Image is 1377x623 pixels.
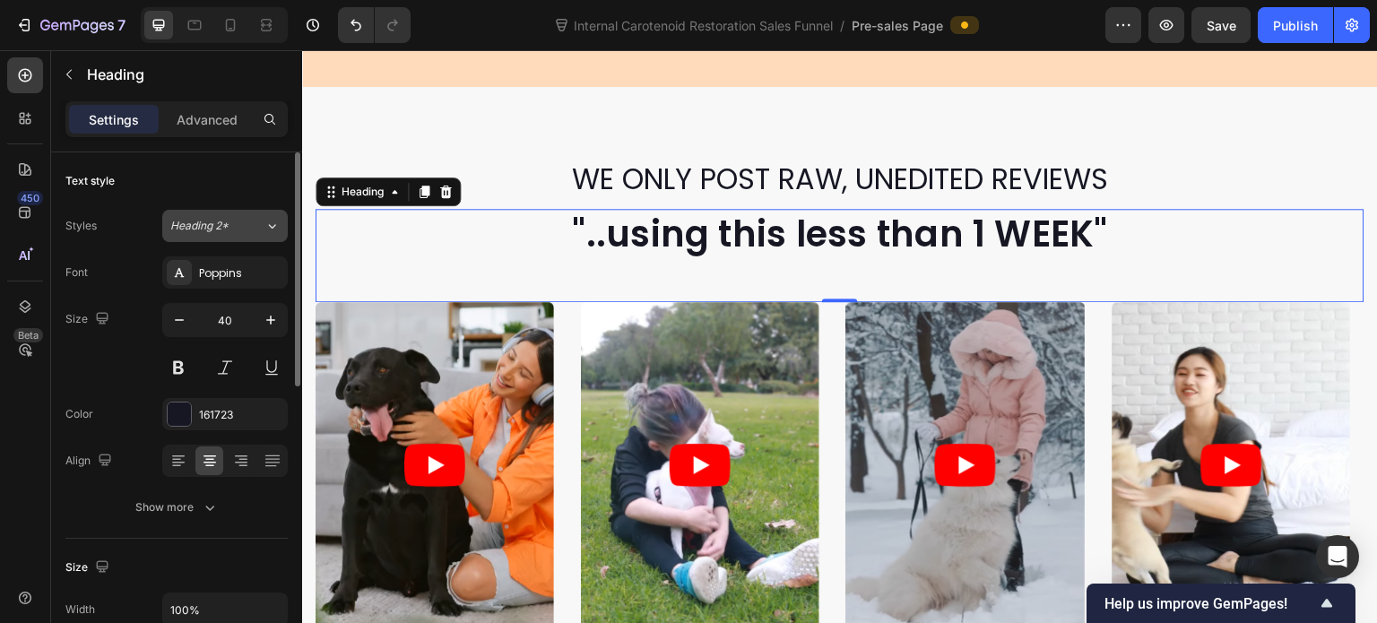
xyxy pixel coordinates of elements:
[117,14,126,36] p: 7
[65,173,115,189] div: Text style
[162,210,288,242] button: Heading 2*
[65,218,97,234] div: Styles
[570,16,836,35] span: Internal Carotenoid Restoration Sales Funnel
[170,218,229,234] span: Heading 2*
[135,498,219,516] div: Show more
[65,601,95,618] div: Width
[1104,595,1316,612] span: Help us improve GemPages!
[65,449,116,473] div: Align
[65,307,113,332] div: Size
[87,64,281,85] p: Heading
[65,556,113,580] div: Size
[852,16,943,35] span: Pre-sales Page
[65,406,93,422] div: Color
[1316,535,1359,578] div: Open Intercom Messenger
[338,7,411,43] div: Undo/Redo
[1104,593,1338,614] button: Show survey - Help us improve GemPages!
[368,394,429,437] button: Play
[1273,16,1318,35] div: Publish
[199,407,283,423] div: 161723
[17,191,43,205] div: 450
[65,491,288,523] button: Show more
[89,110,139,129] p: Settings
[840,16,844,35] span: /
[302,50,1377,623] iframe: To enrich screen reader interactions, please activate Accessibility in Grammarly extension settings
[65,264,88,281] div: Font
[7,7,134,43] button: 7
[177,110,238,129] p: Advanced
[1258,7,1333,43] button: Publish
[1191,7,1251,43] button: Save
[899,394,960,437] button: Play
[633,394,694,437] button: Play
[199,265,283,281] div: Poppins
[1207,18,1236,33] span: Save
[13,328,43,342] div: Beta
